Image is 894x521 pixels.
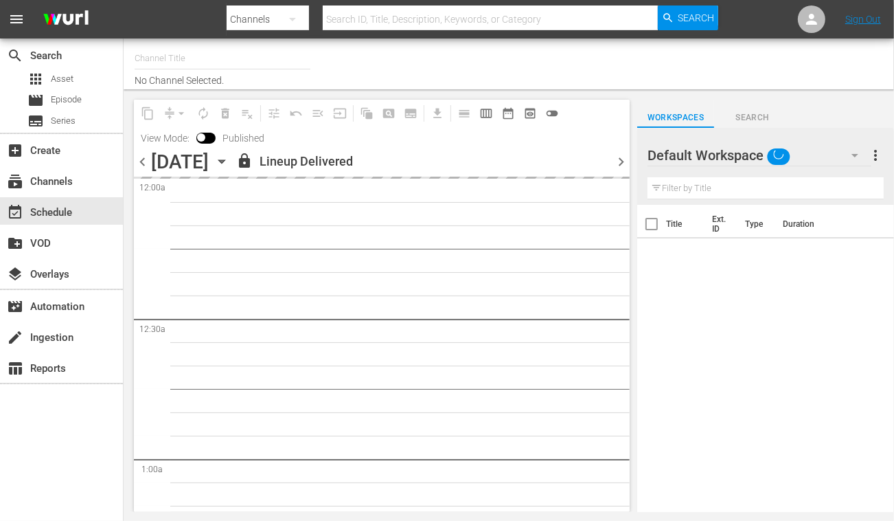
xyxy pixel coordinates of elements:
[845,14,881,25] a: Sign Out
[137,102,159,124] span: Copy Lineup
[351,100,378,126] span: Refresh All Search Blocks
[151,151,209,173] div: [DATE]
[658,5,718,30] button: Search
[637,111,714,125] span: Workspaces
[216,133,271,144] span: Published
[7,298,23,315] span: Automation
[714,111,791,125] span: Search
[775,205,857,243] th: Duration
[545,107,559,120] span: toggle_off
[258,100,285,126] span: Customize Events
[192,102,214,124] span: Loop Content
[479,107,493,120] span: calendar_view_week_outlined
[666,205,704,243] th: Title
[448,100,475,126] span: Day Calendar View
[867,147,884,164] span: more_vert
[51,93,82,107] span: Episode
[7,266,23,282] span: Overlays
[307,102,329,124] span: Fill episodes with ad slates
[51,114,76,128] span: Series
[7,360,23,377] span: Reports
[236,153,253,169] span: lock
[329,102,351,124] span: Update Metadata from Key Asset
[523,107,537,120] span: preview_outlined
[378,102,400,124] span: Create Search Block
[27,92,44,109] span: Episode
[400,102,422,124] span: Create Series Block
[8,11,25,27] span: menu
[7,235,23,252] span: VOD
[236,102,258,124] span: Clear Lineup
[678,5,715,30] span: Search
[647,136,871,175] div: Default Workspace
[422,100,448,126] span: Download as CSV
[519,102,541,124] span: View Backup
[260,154,353,169] div: Lineup Delivered
[7,329,23,346] span: Ingestion
[51,72,73,86] span: Asset
[501,107,515,120] span: date_range_outlined
[134,133,196,144] span: View Mode:
[135,42,543,86] div: No Channel Selected.
[196,133,206,142] span: Toggle to switch from Published to Draft view.
[541,102,563,124] span: 24 hours Lineup View is OFF
[704,205,737,243] th: Ext. ID
[497,102,519,124] span: Month Calendar View
[33,3,99,36] img: ans4CAIJ8jUAAAAAAAAAAAAAAAAAAAAAAAAgQb4GAAAAAAAAAAAAAAAAAAAAAAAAJMjXAAAAAAAAAAAAAAAAAAAAAAAAgAT5G...
[214,102,236,124] span: Select an event to delete
[7,204,23,221] span: Schedule
[7,173,23,190] span: Channels
[612,153,630,170] span: chevron_right
[867,139,884,172] button: more_vert
[27,71,44,87] span: Asset
[285,102,307,124] span: Revert to Primary Episode
[159,102,192,124] span: Remove Gaps & Overlaps
[7,47,23,64] span: Search
[7,142,23,159] span: Create
[737,205,775,243] th: Type
[475,102,497,124] span: Week Calendar View
[27,113,44,129] span: Series
[134,153,151,170] span: chevron_left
